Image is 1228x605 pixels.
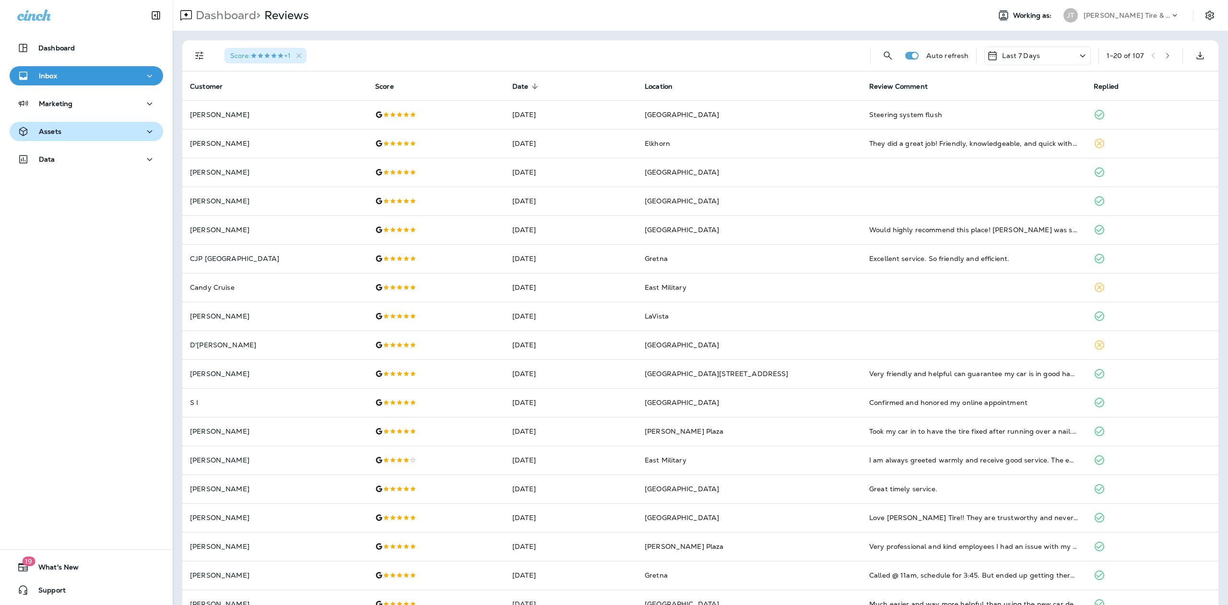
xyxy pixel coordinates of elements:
[505,215,637,244] td: [DATE]
[190,456,360,464] p: [PERSON_NAME]
[645,456,686,464] span: East Military
[645,427,724,436] span: [PERSON_NAME] Plaza
[505,417,637,446] td: [DATE]
[190,571,360,579] p: [PERSON_NAME]
[1201,7,1218,24] button: Settings
[10,150,163,169] button: Data
[190,399,360,406] p: S I
[645,542,724,551] span: [PERSON_NAME] Plaza
[1063,8,1078,23] div: JT
[878,46,897,65] button: Search Reviews
[505,100,637,129] td: [DATE]
[29,563,79,575] span: What's New
[869,398,1078,407] div: Confirmed and honored my online appointment
[1013,12,1054,20] span: Working as:
[645,254,668,263] span: Gretna
[1094,82,1131,91] span: Replied
[869,82,940,91] span: Review Comment
[190,197,360,205] p: [PERSON_NAME]
[39,72,57,80] p: Inbox
[1191,46,1210,65] button: Export as CSV
[10,66,163,85] button: Inbox
[190,485,360,493] p: [PERSON_NAME]
[926,52,969,59] p: Auto refresh
[1107,52,1144,59] div: 1 - 20 of 107
[645,225,719,234] span: [GEOGRAPHIC_DATA]
[190,284,360,291] p: Candy Cruise
[645,197,719,205] span: [GEOGRAPHIC_DATA]
[190,312,360,320] p: [PERSON_NAME]
[645,398,719,407] span: [GEOGRAPHIC_DATA]
[190,370,360,378] p: [PERSON_NAME]
[505,129,637,158] td: [DATE]
[869,225,1078,235] div: Would highly recommend this place! Ron was super helpful and got me in and out so quick. Friendly...
[645,83,673,91] span: Location
[10,94,163,113] button: Marketing
[230,51,291,60] span: Score : +1
[869,110,1078,119] div: Steering system flush
[505,503,637,532] td: [DATE]
[192,8,260,23] p: Dashboard >
[645,283,686,292] span: East Military
[512,83,529,91] span: Date
[1002,52,1040,59] p: Last 7 Days
[869,484,1078,494] div: Great timely service.
[1094,83,1119,91] span: Replied
[190,427,360,435] p: [PERSON_NAME]
[224,48,307,63] div: Score:5 Stars+1
[1084,12,1170,19] p: [PERSON_NAME] Tire & Auto
[190,111,360,119] p: [PERSON_NAME]
[869,139,1078,148] div: They did a great job! Friendly, knowledgeable, and quick with getting my car fixed.
[505,244,637,273] td: [DATE]
[142,6,169,25] button: Collapse Sidebar
[505,359,637,388] td: [DATE]
[505,158,637,187] td: [DATE]
[869,455,1078,465] div: I am always greeted warmly and receive good service. The employee, Brooke, is incredibly knowledg...
[869,427,1078,436] div: Took my car in to have the tire fixed after running over a nail. They got it right in, was a shor...
[39,128,61,135] p: Assets
[10,122,163,141] button: Assets
[29,586,66,598] span: Support
[190,255,360,262] p: CJP [GEOGRAPHIC_DATA]
[190,341,360,349] p: D'[PERSON_NAME]
[505,388,637,417] td: [DATE]
[22,557,35,566] span: 19
[190,46,209,65] button: Filters
[38,44,75,52] p: Dashboard
[505,446,637,475] td: [DATE]
[375,83,394,91] span: Score
[505,331,637,359] td: [DATE]
[505,561,637,590] td: [DATE]
[505,273,637,302] td: [DATE]
[645,341,719,349] span: [GEOGRAPHIC_DATA]
[645,312,669,320] span: LaVista
[645,369,789,378] span: [GEOGRAPHIC_DATA][STREET_ADDRESS]
[512,82,541,91] span: Date
[645,513,719,522] span: [GEOGRAPHIC_DATA]
[190,83,223,91] span: Customer
[10,38,163,58] button: Dashboard
[869,83,928,91] span: Review Comment
[645,168,719,177] span: [GEOGRAPHIC_DATA]
[260,8,309,23] p: Reviews
[645,82,685,91] span: Location
[190,140,360,147] p: [PERSON_NAME]
[869,513,1078,522] div: Love Jensen Tire!! They are trustworthy and never try to make me pay for services I do not need. ...
[190,543,360,550] p: [PERSON_NAME]
[869,369,1078,379] div: Very friendly and helpful can guarantee my car is in good hands. Thank you Jensen Tire and Auto
[869,542,1078,551] div: Very professional and kind employees I had an issue with my roters and pads on my front brakes an...
[505,532,637,561] td: [DATE]
[39,155,55,163] p: Data
[869,570,1078,580] div: Called @ 11am, schedule for 3:45. But ended up getting there early @ 2pm and they got me in right...
[869,254,1078,263] div: Excellent service. So friendly and efficient.
[190,226,360,234] p: [PERSON_NAME]
[190,82,235,91] span: Customer
[505,302,637,331] td: [DATE]
[645,485,719,493] span: [GEOGRAPHIC_DATA]
[645,139,670,148] span: Elkhorn
[190,168,360,176] p: [PERSON_NAME]
[375,82,406,91] span: Score
[645,571,668,580] span: Gretna
[190,514,360,522] p: [PERSON_NAME]
[39,100,72,107] p: Marketing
